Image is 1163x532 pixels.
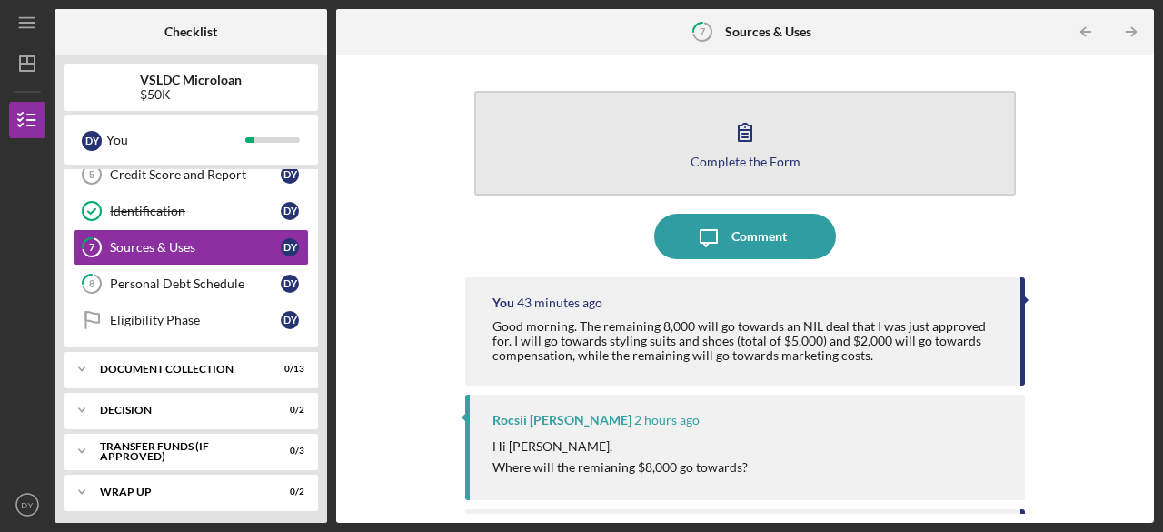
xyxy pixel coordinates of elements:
[110,240,281,255] div: Sources & Uses
[110,276,281,291] div: Personal Debt Schedule
[110,167,281,182] div: Credit Score and Report
[110,204,281,218] div: Identification
[474,91,1016,196] button: Complete the Form
[731,214,787,259] div: Comment
[106,125,245,156] div: You
[89,169,94,180] tspan: 5
[164,25,217,39] b: Checklist
[492,319,1002,363] div: Good morning. The remaining 8,000 will go towards an NIL deal that I was just approved for. I wil...
[73,229,309,266] a: 7Sources & UsesDY
[492,437,748,457] p: Hi [PERSON_NAME],
[100,441,259,462] div: Transfer Funds (If Approved)
[73,302,309,338] a: Eligibility PhaseDY
[73,156,309,193] a: 5Credit Score and ReportDY
[89,242,95,254] tspan: 7
[110,313,281,327] div: Eligibility Phase
[272,446,304,457] div: 0 / 3
[634,413,700,427] time: 2025-09-15 15:20
[100,364,259,375] div: Document Collection
[140,87,242,102] div: $50K
[82,131,102,151] div: D Y
[700,25,706,37] tspan: 7
[272,487,304,497] div: 0 / 2
[725,25,811,39] b: Sources & Uses
[21,500,34,510] text: DY
[272,405,304,416] div: 0 / 2
[492,457,748,477] p: Where will the remianing $8,000 go towards?
[492,413,631,427] div: Rocsii [PERSON_NAME]
[654,214,836,259] button: Comment
[281,238,299,256] div: D Y
[281,275,299,293] div: D Y
[100,487,259,497] div: Wrap Up
[691,155,800,168] div: Complete the Form
[281,202,299,220] div: D Y
[281,166,299,184] div: D Y
[73,266,309,302] a: 8Personal Debt ScheduleDY
[281,311,299,329] div: D Y
[89,278,94,290] tspan: 8
[492,296,514,310] div: You
[517,296,602,310] time: 2025-09-15 16:18
[272,364,304,375] div: 0 / 13
[9,487,45,523] button: DY
[73,193,309,229] a: IdentificationDY
[100,405,259,416] div: Decision
[140,73,242,87] b: VSLDC Microloan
